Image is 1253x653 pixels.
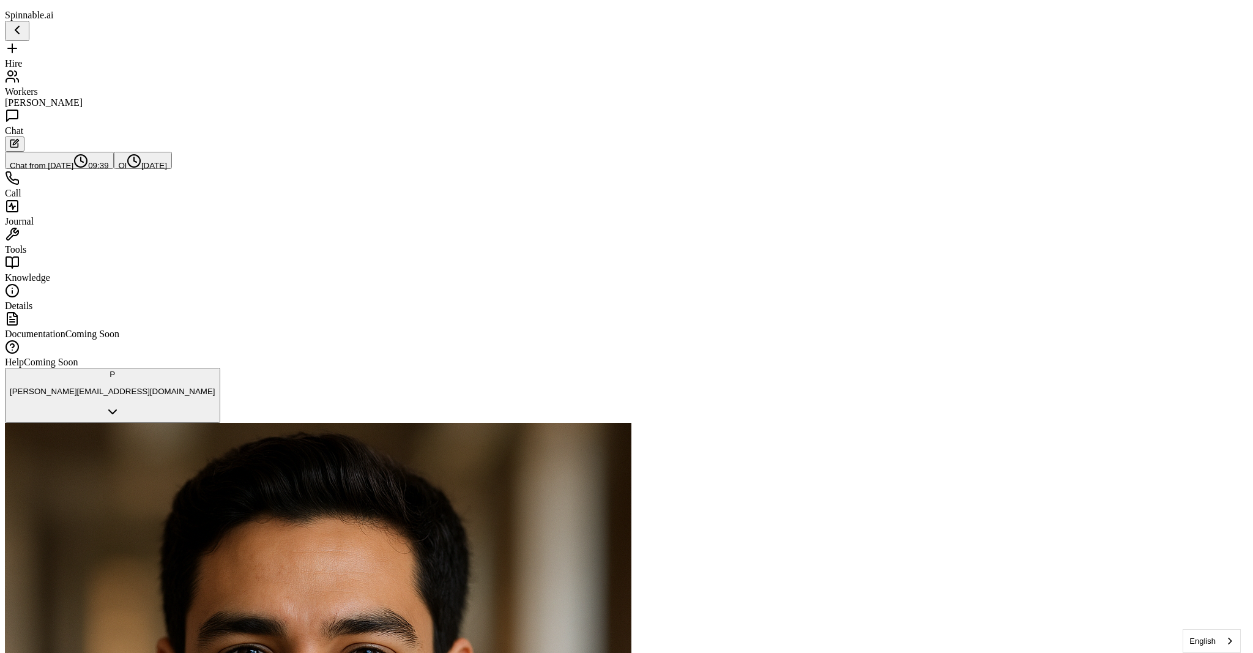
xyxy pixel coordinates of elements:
span: Chat [5,125,23,136]
span: Tools [5,244,26,255]
p: [PERSON_NAME][EMAIL_ADDRESS][DOMAIN_NAME] [10,387,215,396]
span: Workers [5,86,38,97]
span: Knowledge [5,272,50,283]
span: Documentation [5,329,65,339]
span: Ol: Perfeito, Pedro! 🎯 **Entendido sobre o suporte** - vou remover todas as referências ao teu su... [119,161,127,170]
span: Coming Soon [24,357,78,367]
button: Open conversation: Chat from 25/09/2025 [5,152,114,169]
span: Journal [5,216,34,226]
span: 09:39 [73,161,108,170]
button: Open conversation: Ol [114,152,172,169]
span: Hire [5,58,22,69]
a: English [1183,630,1240,652]
div: [PERSON_NAME] [5,97,1248,108]
aside: Language selected: English [1183,629,1241,653]
div: Language [1183,629,1241,653]
span: [DATE] [127,161,167,170]
span: Spinnable [5,10,54,20]
span: P [110,370,115,379]
span: .ai [44,10,54,20]
span: Help [5,357,24,367]
button: Start new chat [5,136,24,152]
button: P[PERSON_NAME][EMAIL_ADDRESS][DOMAIN_NAME] [5,368,220,423]
span: Call [5,188,21,198]
span: Coming Soon [65,329,119,339]
span: Chat from 25/09/2025: Perfeito! Vou criar o PDF premium que vai complementar perfeitamente os teu... [10,161,73,170]
span: Details [5,300,32,311]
